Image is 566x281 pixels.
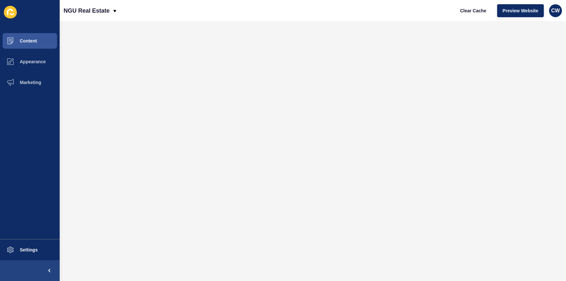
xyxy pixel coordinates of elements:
p: NGU Real Estate [64,3,110,19]
span: Clear Cache [460,7,487,14]
span: Preview Website [503,7,538,14]
span: CW [551,7,560,14]
button: Preview Website [497,4,544,17]
button: Clear Cache [455,4,492,17]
